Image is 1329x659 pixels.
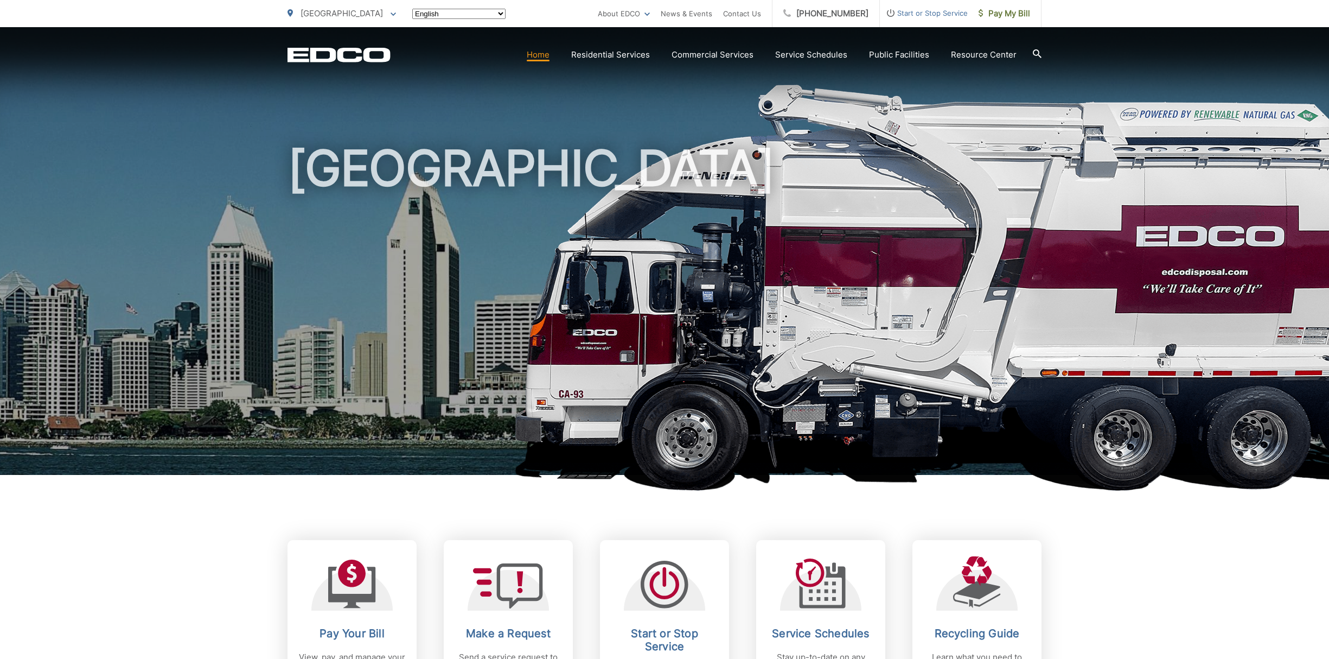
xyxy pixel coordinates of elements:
a: Commercial Services [672,48,753,61]
h2: Make a Request [455,627,562,640]
a: Home [527,48,550,61]
a: EDCD logo. Return to the homepage. [287,47,391,62]
span: Pay My Bill [979,7,1030,20]
a: Resource Center [951,48,1017,61]
h2: Pay Your Bill [298,627,406,640]
a: Residential Services [571,48,650,61]
h2: Service Schedules [767,627,874,640]
h2: Recycling Guide [923,627,1031,640]
a: About EDCO [598,7,650,20]
span: [GEOGRAPHIC_DATA] [301,8,383,18]
h1: [GEOGRAPHIC_DATA] [287,141,1042,485]
a: Service Schedules [775,48,847,61]
a: Public Facilities [869,48,929,61]
a: News & Events [661,7,712,20]
h2: Start or Stop Service [611,627,718,653]
a: Contact Us [723,7,761,20]
select: Select a language [412,9,506,19]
